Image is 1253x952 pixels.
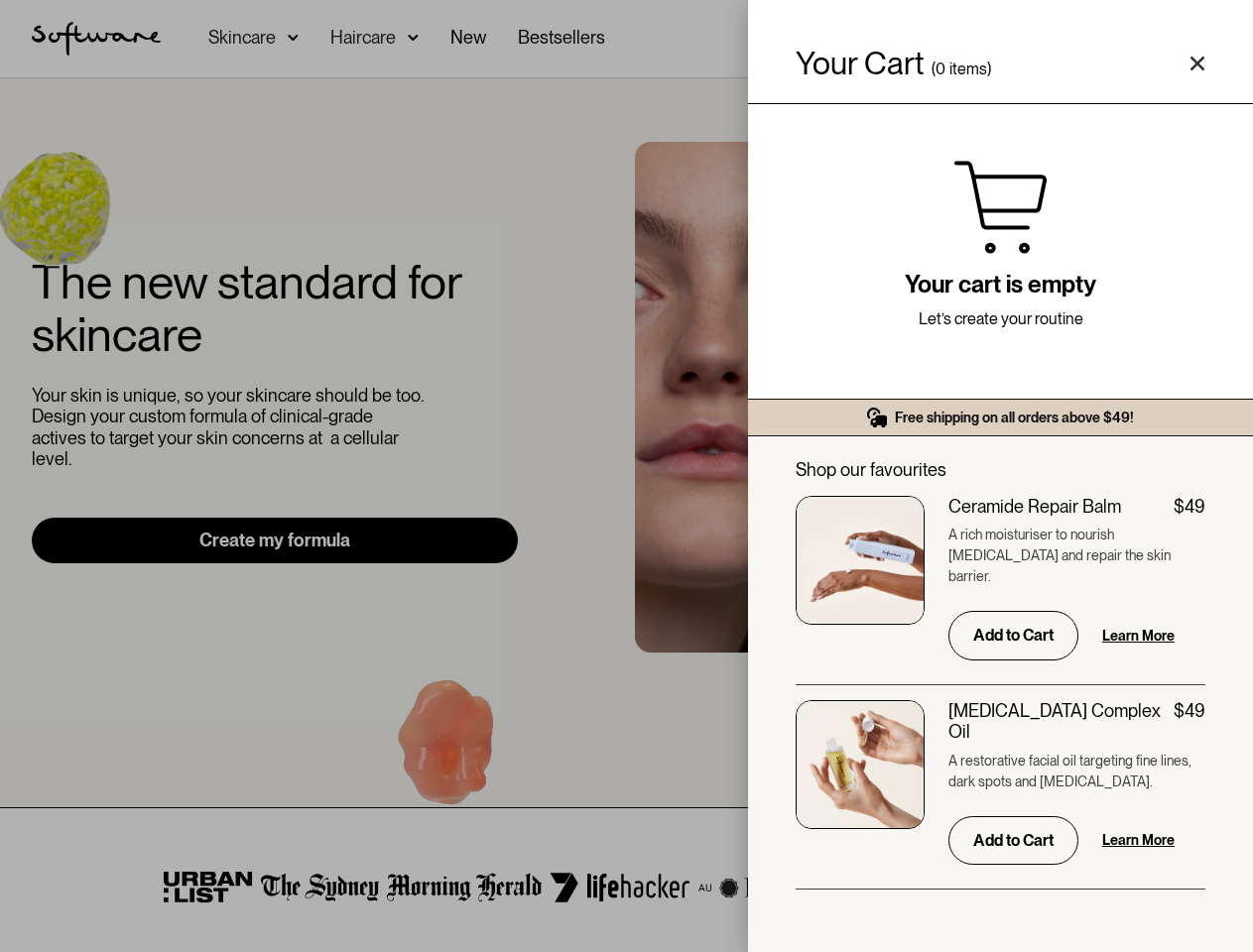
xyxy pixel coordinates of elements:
[796,460,1205,480] div: Shop our favourites
[948,816,1078,865] input: Add to Cart
[1102,626,1175,646] a: Learn More
[948,611,1078,659] input: Add to Cart
[948,525,1205,587] p: A rich moisturiser to nourish [MEDICAL_DATA] and repair the skin barrier.
[796,48,924,79] h4: Your Cart
[919,307,1083,331] p: Let’s create your routine
[796,700,925,829] img: Retinol Complex Oil
[948,751,1205,792] p: A restorative facial oil targeting fine lines, dark spots and [MEDICAL_DATA].
[948,700,1174,743] div: [MEDICAL_DATA] Complex Oil
[1174,700,1205,722] div: $49
[905,271,1096,299] h2: Your cart is empty
[895,409,1134,426] div: Free shipping on all orders above $49!
[796,496,925,625] img: Ceramide Repair Balm
[1174,496,1205,518] div: $49
[936,59,945,79] div: 0
[949,59,991,79] div: items)
[932,59,936,79] div: (
[1102,830,1175,850] a: Learn More
[952,160,1049,255] img: Cart icon
[1190,56,1205,71] a: Close cart
[948,496,1121,518] div: Ceramide Repair Balm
